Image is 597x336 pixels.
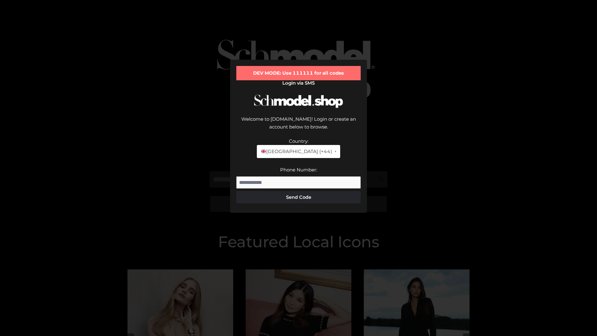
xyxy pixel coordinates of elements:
h2: Login via SMS [236,80,361,86]
div: Welcome to [DOMAIN_NAME]! Login or create an account below to browse. [236,115,361,137]
div: DEV MODE: Use 111111 for all codes [236,66,361,80]
button: Send Code [236,191,361,203]
label: Phone Number: [280,167,317,173]
img: 🇬🇧 [261,149,266,154]
label: Country: [289,138,308,144]
img: Schmodel Logo [252,89,345,114]
span: [GEOGRAPHIC_DATA] (+44) [261,147,332,156]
